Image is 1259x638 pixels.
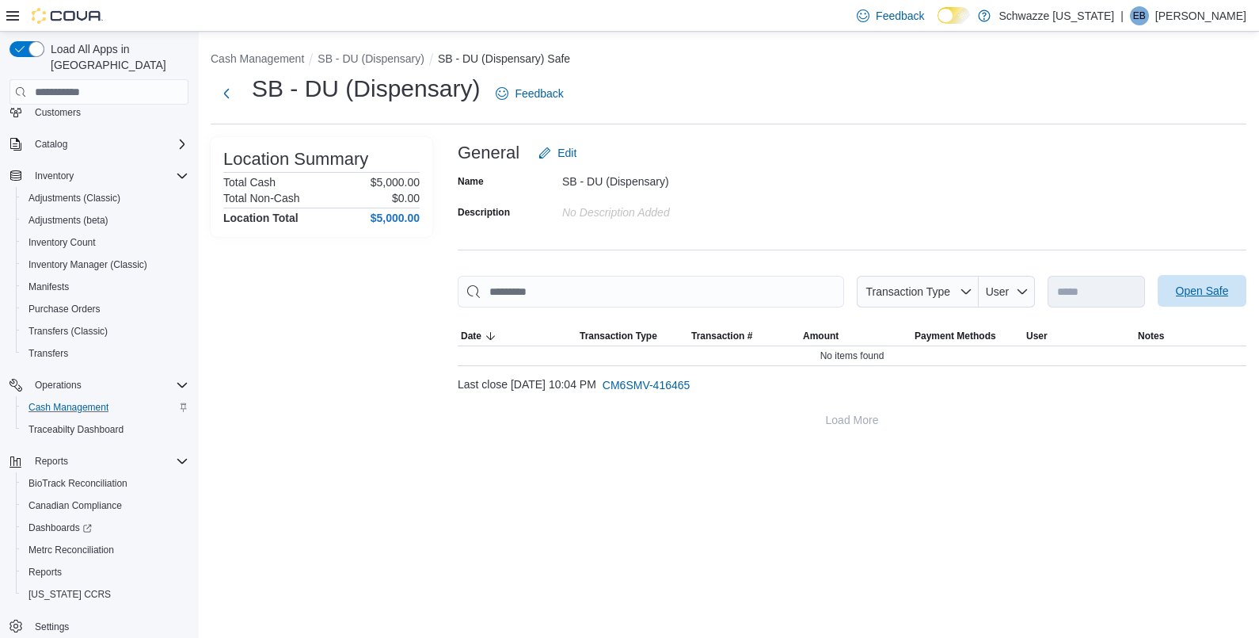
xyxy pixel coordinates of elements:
[938,24,938,25] span: Dark Mode
[29,477,127,490] span: BioTrack Reconciliation
[16,583,195,606] button: [US_STATE] CCRS
[16,276,195,298] button: Manifests
[29,423,124,436] span: Traceabilty Dashboard
[22,300,107,319] a: Purchase Orders
[29,166,80,185] button: Inventory
[29,401,108,414] span: Cash Management
[252,73,480,105] h1: SB - DU (Dispensary)
[35,379,82,392] span: Operations
[22,189,188,208] span: Adjustments (Classic)
[16,517,195,539] a: Dashboards
[438,52,570,65] button: SB - DU (Dispensary) Safe
[29,135,188,154] span: Catalog
[22,300,188,319] span: Purchase Orders
[318,52,424,65] button: SB - DU (Dispensary)
[211,78,242,109] button: Next
[3,374,195,396] button: Operations
[44,41,188,73] span: Load All Apps in [GEOGRAPHIC_DATA]
[915,330,996,342] span: Payment Methods
[211,52,304,65] button: Cash Management
[458,175,484,188] label: Name
[392,192,420,204] p: $0.00
[29,258,147,271] span: Inventory Manager (Classic)
[223,192,300,204] h6: Total Non-Cash
[29,103,87,122] a: Customers
[16,418,195,441] button: Traceabilty Dashboard
[223,212,299,224] h4: Location Total
[22,541,120,560] a: Metrc Reconciliation
[22,398,188,417] span: Cash Management
[458,369,1246,401] div: Last close [DATE] 10:04 PM
[29,617,188,636] span: Settings
[938,7,971,24] input: Dark Mode
[1176,283,1229,299] span: Open Safe
[29,281,69,293] span: Manifests
[596,369,697,401] button: CM6SMV-416465
[16,231,195,254] button: Inventory Count
[22,420,188,439] span: Traceabilty Dashboard
[458,276,844,308] input: This is a search bar. As you type, the results lower in the page will automatically filter.
[35,455,68,468] span: Reports
[22,233,188,252] span: Inventory Count
[29,588,111,601] span: [US_STATE] CCRS
[1130,6,1149,25] div: Emily Bunny
[29,544,114,556] span: Metrc Reconciliation
[29,376,188,395] span: Operations
[22,398,115,417] a: Cash Management
[22,420,130,439] a: Traceabilty Dashboard
[35,170,74,182] span: Inventory
[1133,6,1146,25] span: EB
[826,412,879,428] span: Load More
[489,78,569,109] a: Feedback
[211,51,1246,70] nav: An example of EuiBreadcrumbs
[22,344,188,363] span: Transfers
[16,209,195,231] button: Adjustments (beta)
[22,344,74,363] a: Transfers
[22,189,127,208] a: Adjustments (Classic)
[22,211,188,230] span: Adjustments (beta)
[22,518,188,537] span: Dashboards
[1026,330,1048,342] span: User
[16,187,195,209] button: Adjustments (Classic)
[580,330,657,342] span: Transaction Type
[22,211,115,230] a: Adjustments (beta)
[223,176,276,189] h6: Total Cash
[16,396,195,418] button: Cash Management
[29,347,68,360] span: Transfers
[22,563,188,582] span: Reports
[29,521,92,534] span: Dashboards
[16,539,195,561] button: Metrc Reconciliation
[803,330,839,342] span: Amount
[3,615,195,638] button: Settings
[29,236,96,249] span: Inventory Count
[1135,327,1246,346] button: Notes
[800,327,911,346] button: Amount
[22,233,102,252] a: Inventory Count
[22,474,188,493] span: BioTrack Reconciliation
[22,277,188,296] span: Manifests
[857,276,979,308] button: Transaction Type
[29,452,188,471] span: Reports
[29,617,75,636] a: Settings
[22,255,154,274] a: Inventory Manager (Classic)
[16,254,195,276] button: Inventory Manager (Classic)
[1155,6,1246,25] p: [PERSON_NAME]
[998,6,1114,25] p: Schwazze [US_STATE]
[29,135,74,154] button: Catalog
[22,496,188,515] span: Canadian Compliance
[22,474,134,493] a: BioTrack Reconciliation
[22,563,68,582] a: Reports
[371,176,420,189] p: $5,000.00
[29,102,188,122] span: Customers
[562,200,774,219] div: No Description added
[32,8,103,24] img: Cova
[22,322,188,341] span: Transfers (Classic)
[22,541,188,560] span: Metrc Reconciliation
[29,192,120,204] span: Adjustments (Classic)
[3,101,195,124] button: Customers
[22,496,128,515] a: Canadian Compliance
[688,327,800,346] button: Transaction #
[16,561,195,583] button: Reports
[3,165,195,187] button: Inventory
[3,450,195,472] button: Reports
